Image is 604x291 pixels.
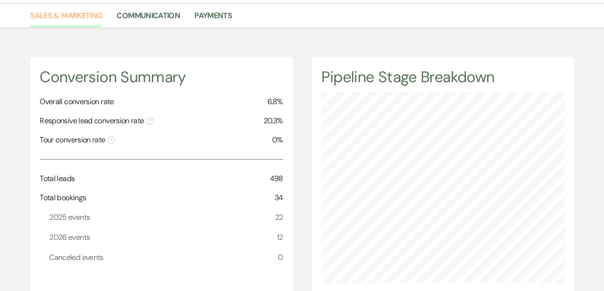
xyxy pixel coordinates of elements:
[267,96,283,108] span: 6.8%
[277,231,283,244] span: 12
[275,211,283,224] span: 22
[269,173,283,184] span: 498
[321,66,564,88] h4: Pipeline Stage Breakdown
[194,10,232,28] a: Payments
[117,10,180,28] a: Communication
[49,231,90,244] span: 2026 events
[146,117,154,125] span: ?
[278,251,283,264] span: 0
[40,173,74,184] span: Total leads
[49,251,103,264] span: Canceled events
[272,134,283,146] span: 0%
[107,136,115,144] span: ?
[40,66,283,88] h4: Conversion Summary
[275,192,283,204] span: 34
[30,10,102,28] a: Sales & Marketing
[40,192,86,204] span: Total bookings
[40,96,114,108] span: Overall conversion rate
[40,134,115,146] span: Tour conversion rate
[40,115,154,127] span: Responsive lead conversion rate
[49,211,90,224] span: 2025 events
[264,115,283,127] span: 20.3%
